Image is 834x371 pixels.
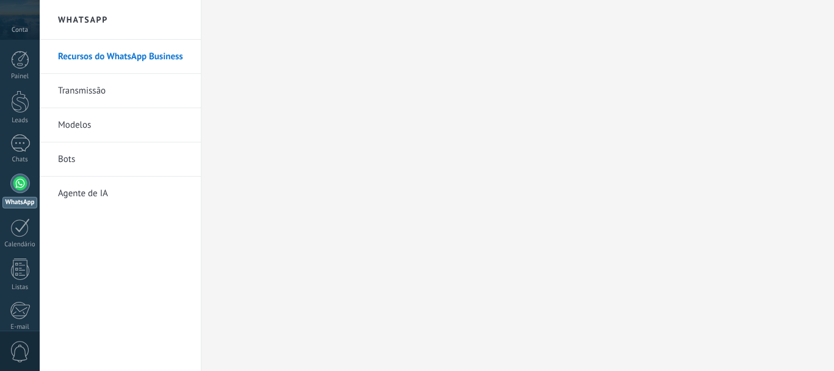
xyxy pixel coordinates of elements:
div: E-mail [2,323,38,331]
span: Conta [12,26,28,34]
div: Calendário [2,241,38,249]
li: Modelos [40,108,201,142]
a: Recursos do WhatsApp Business [58,40,189,74]
a: Agente de IA [58,177,189,211]
a: Transmissão [58,74,189,108]
li: Transmissão [40,74,201,108]
div: Listas [2,284,38,292]
li: Agente de IA [40,177,201,210]
div: WhatsApp [2,197,37,208]
a: Bots [58,142,189,177]
div: Leads [2,117,38,125]
div: Painel [2,73,38,81]
li: Recursos do WhatsApp Business [40,40,201,74]
a: Modelos [58,108,189,142]
li: Bots [40,142,201,177]
div: Chats [2,156,38,164]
